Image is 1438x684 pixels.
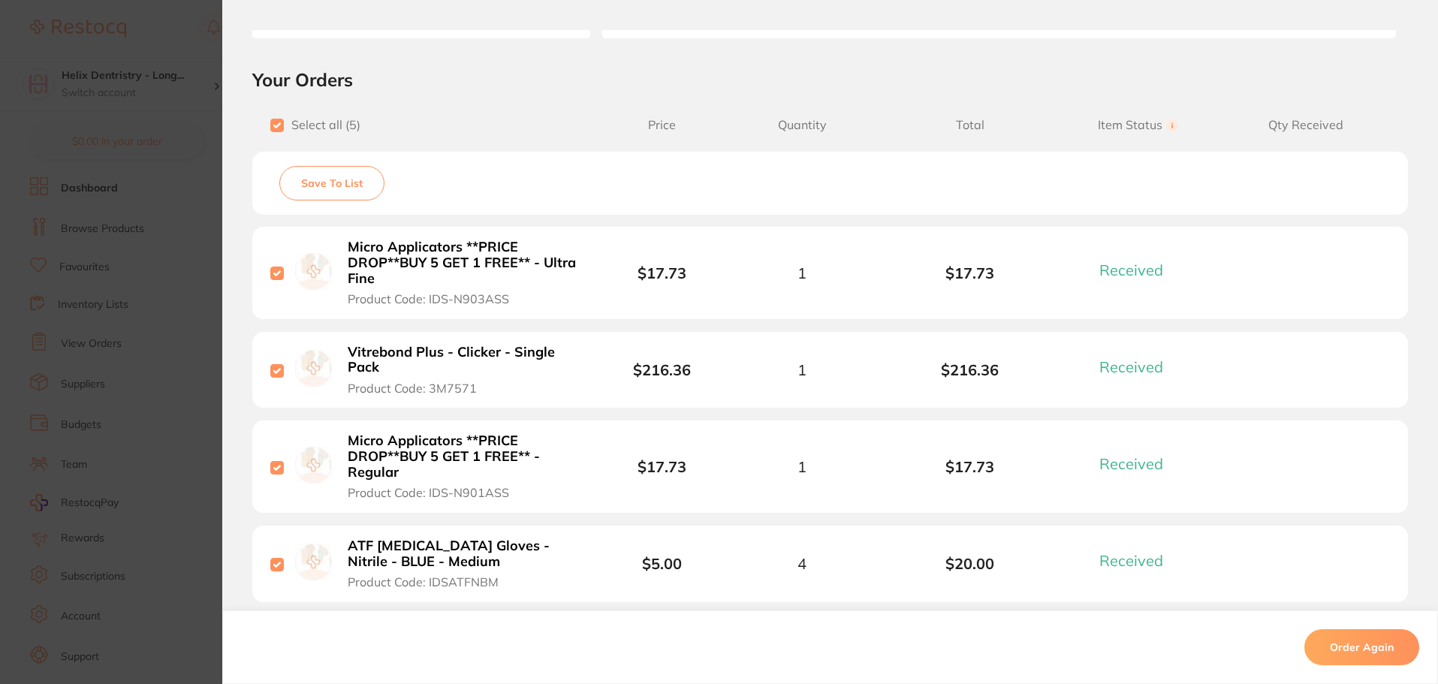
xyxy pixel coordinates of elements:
[252,68,1408,91] h2: Your Orders
[348,486,509,499] span: Product Code: IDS-N901ASS
[348,345,580,375] b: Vitrebond Plus - Clicker - Single Pack
[797,361,806,378] span: 1
[343,344,584,396] button: Vitrebond Plus - Clicker - Single Pack Product Code: 3M7571
[1099,357,1163,376] span: Received
[606,118,718,132] span: Price
[1095,261,1181,279] button: Received
[284,118,360,132] span: Select all ( 5 )
[343,538,584,590] button: ATF [MEDICAL_DATA] Gloves - Nitrile - BLUE - Medium Product Code: IDSATFNBM
[886,458,1054,475] b: $17.73
[348,538,580,569] b: ATF [MEDICAL_DATA] Gloves - Nitrile - BLUE - Medium
[642,554,682,573] b: $5.00
[343,239,584,306] button: Micro Applicators **PRICE DROP**BUY 5 GET 1 FREE** - Ultra Fine Product Code: IDS-N903ASS
[1095,357,1181,376] button: Received
[886,264,1054,282] b: $17.73
[1099,551,1163,570] span: Received
[797,264,806,282] span: 1
[348,240,580,286] b: Micro Applicators **PRICE DROP**BUY 5 GET 1 FREE** - Ultra Fine
[886,555,1054,572] b: $20.00
[1054,118,1222,132] span: Item Status
[348,433,580,480] b: Micro Applicators **PRICE DROP**BUY 5 GET 1 FREE** - Regular
[295,253,332,290] img: Micro Applicators **PRICE DROP**BUY 5 GET 1 FREE** - Ultra Fine
[1304,629,1419,665] button: Order Again
[295,447,332,484] img: Micro Applicators **PRICE DROP**BUY 5 GET 1 FREE** - Regular
[295,350,332,387] img: Vitrebond Plus - Clicker - Single Pack
[348,575,499,589] span: Product Code: IDSATFNBM
[1095,551,1181,570] button: Received
[343,432,584,500] button: Micro Applicators **PRICE DROP**BUY 5 GET 1 FREE** - Regular Product Code: IDS-N901ASS
[1099,454,1163,473] span: Received
[797,458,806,475] span: 1
[1099,261,1163,279] span: Received
[638,264,686,282] b: $17.73
[718,118,886,132] span: Quantity
[348,292,509,306] span: Product Code: IDS-N903ASS
[638,457,686,476] b: $17.73
[279,166,384,200] button: Save To List
[1095,454,1181,473] button: Received
[886,361,1054,378] b: $216.36
[633,360,691,379] b: $216.36
[797,555,806,572] span: 4
[886,118,1054,132] span: Total
[348,381,477,395] span: Product Code: 3M7571
[295,544,332,580] img: ATF Dental Examination Gloves - Nitrile - BLUE - Medium
[1222,118,1390,132] span: Qty Received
